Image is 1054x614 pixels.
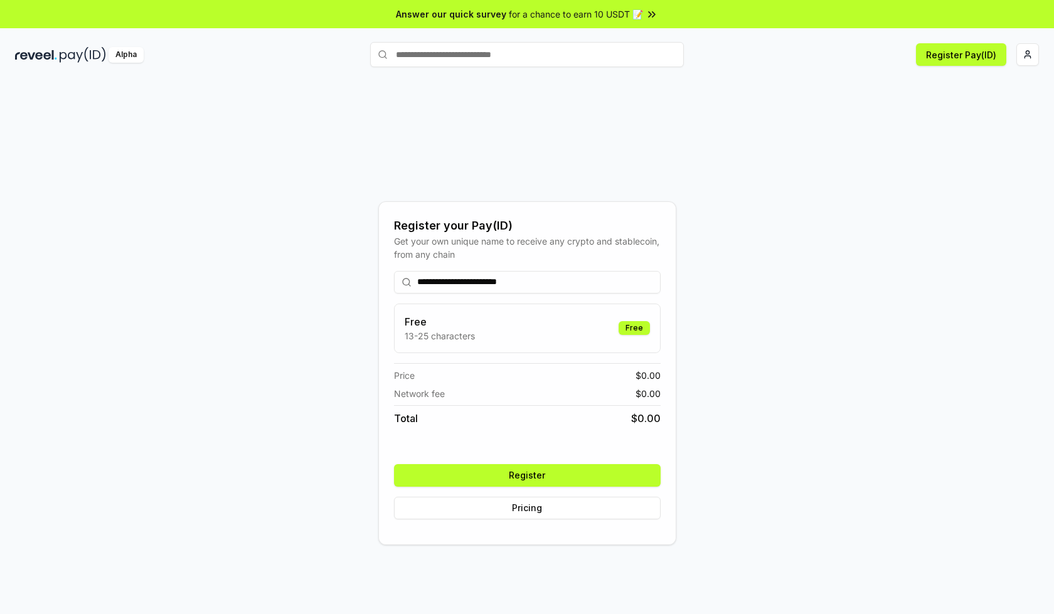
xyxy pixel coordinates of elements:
span: Total [394,411,418,426]
div: Alpha [109,47,144,63]
img: reveel_dark [15,47,57,63]
span: $ 0.00 [636,387,661,400]
span: $ 0.00 [636,369,661,382]
div: Get your own unique name to receive any crypto and stablecoin, from any chain [394,235,661,261]
span: Price [394,369,415,382]
span: for a chance to earn 10 USDT 📝 [509,8,643,21]
h3: Free [405,314,475,329]
span: Answer our quick survey [396,8,506,21]
span: Network fee [394,387,445,400]
button: Pricing [394,497,661,519]
button: Register Pay(ID) [916,43,1006,66]
button: Register [394,464,661,487]
span: $ 0.00 [631,411,661,426]
img: pay_id [60,47,106,63]
div: Register your Pay(ID) [394,217,661,235]
p: 13-25 characters [405,329,475,342]
div: Free [619,321,650,335]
